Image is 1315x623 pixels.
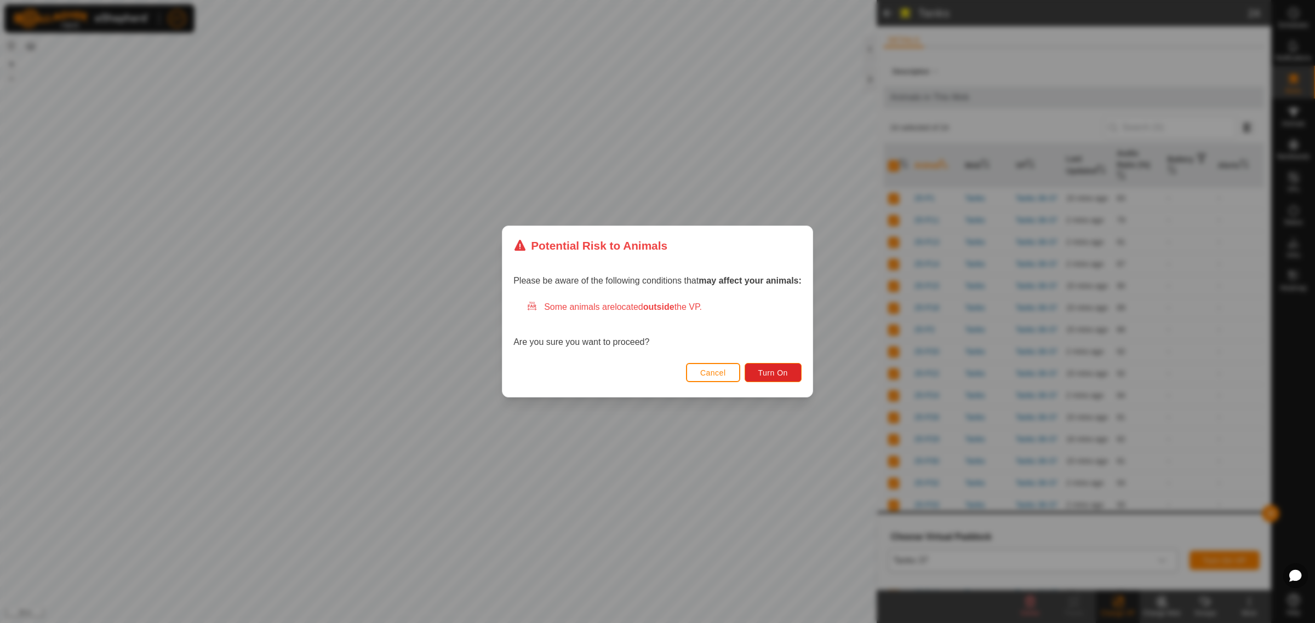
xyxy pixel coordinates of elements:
[700,368,726,377] span: Cancel
[643,302,674,311] strong: outside
[758,368,788,377] span: Turn On
[699,276,802,285] strong: may affect your animals:
[513,301,802,349] div: Are you sure you want to proceed?
[615,302,702,311] span: located the VP.
[513,237,667,254] div: Potential Risk to Animals
[686,363,740,382] button: Cancel
[513,276,802,285] span: Please be aware of the following conditions that
[527,301,802,314] div: Some animals are
[745,363,802,382] button: Turn On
